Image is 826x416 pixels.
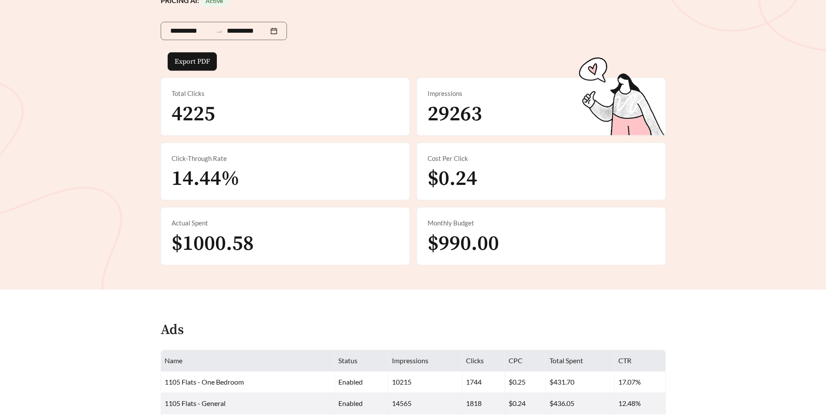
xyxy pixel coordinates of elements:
[546,350,615,372] th: Total Spent
[428,153,655,164] div: Cost Per Click
[216,27,223,35] span: swap-right
[338,399,363,407] span: enabled
[428,218,655,228] div: Monthly Budget
[161,323,184,338] h4: Ads
[428,166,477,192] span: $0.24
[428,89,655,99] div: Impressions
[546,372,615,393] td: $431.70
[546,393,615,414] td: $436.05
[172,153,399,164] div: Click-Through Rate
[168,52,217,71] button: Export PDF
[175,56,210,67] span: Export PDF
[165,378,244,386] span: 1105 Flats - One Bedroom
[172,166,239,192] span: 14.44%
[388,372,462,393] td: 10215
[388,393,462,414] td: 14565
[462,372,505,393] td: 1744
[615,393,665,414] td: 12.48%
[505,372,546,393] td: $0.25
[338,378,363,386] span: enabled
[428,101,482,127] span: 29263
[161,350,335,372] th: Name
[462,393,505,414] td: 1818
[505,393,546,414] td: $0.24
[172,218,399,228] div: Actual Spent
[172,89,399,99] div: Total Clicks
[172,101,215,127] span: 4225
[172,231,254,257] span: $1000.58
[165,399,226,407] span: 1105 Flats - General
[388,350,462,372] th: Impressions
[428,231,499,257] span: $990.00
[335,350,388,372] th: Status
[615,372,665,393] td: 17.07%
[618,356,631,365] span: CTR
[509,356,523,365] span: CPC
[462,350,505,372] th: Clicks
[216,27,223,35] span: to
